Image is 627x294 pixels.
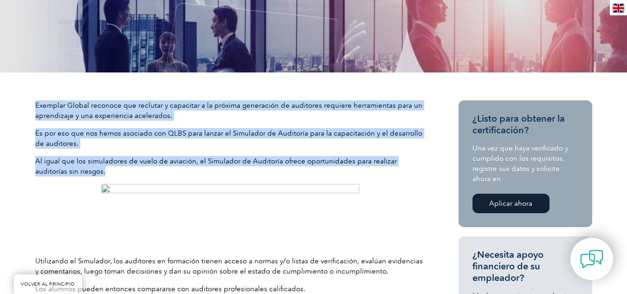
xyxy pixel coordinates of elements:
font: Aplicar ahora [489,199,532,208]
font: VOLVER AL PRINCIPIO [21,281,75,287]
font: ¿Necesita apoyo financiero de su empleador? [472,249,543,283]
font: ¿Listo para obtener la certificación? [472,113,565,136]
font: Utilizando el Simulador, los auditores en formación tienen acceso a normas y/o listas de verifica... [35,257,423,275]
font: Exemplar Global reconoce que reclutar y capacitar a la próxima generación de auditores requiere h... [35,101,422,120]
font: Una vez que haya verificado y cumplido con los requisitos, registre sus datos y solicite ahora en [472,144,568,183]
img: contact-chat.png [580,248,603,271]
img: en [613,4,624,13]
font: Los alumnos pueden entonces compararse con auditores profesionales calificados. [35,285,305,293]
a: Aplicar ahora [472,194,549,213]
a: VOLVER AL PRINCIPIO [14,274,82,294]
font: Al igual que los simuladores de vuelo de aviación, el Simulador de Auditoría ofrece oportunidades... [35,157,397,176]
font: Es por eso que nos hemos asociado con QLBS para lanzar el Simulador de Auditoría para la capacita... [35,129,422,148]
